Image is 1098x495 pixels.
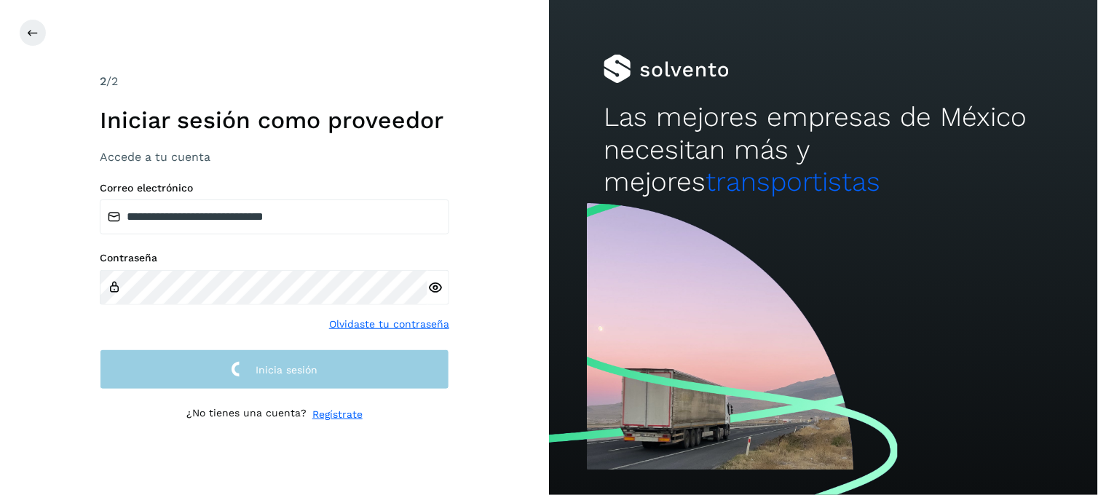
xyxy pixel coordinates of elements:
p: ¿No tienes una cuenta? [186,407,307,422]
div: /2 [100,73,449,90]
span: transportistas [706,166,880,197]
a: Regístrate [312,407,363,422]
button: Inicia sesión [100,349,449,389]
label: Contraseña [100,252,449,264]
a: Olvidaste tu contraseña [329,317,449,332]
span: 2 [100,74,106,88]
h3: Accede a tu cuenta [100,150,449,164]
label: Correo electrónico [100,182,449,194]
span: Inicia sesión [256,365,317,375]
h1: Iniciar sesión como proveedor [100,106,449,134]
h2: Las mejores empresas de México necesitan más y mejores [604,101,1043,198]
